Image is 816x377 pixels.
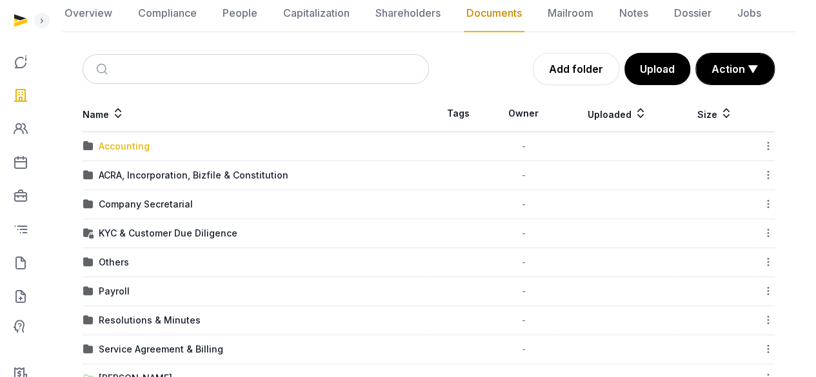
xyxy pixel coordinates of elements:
[488,161,559,190] td: -
[83,95,429,132] th: Name
[83,170,94,180] img: folder.svg
[488,190,559,219] td: -
[83,315,94,325] img: folder.svg
[429,95,488,132] th: Tags
[99,227,237,240] div: KYC & Customer Due Diligence
[88,55,119,83] button: Submit
[99,169,288,182] div: ACRA, Incorporation, Bizfile & Constitution
[99,285,130,298] div: Payroll
[83,141,94,151] img: folder.svg
[696,53,774,84] button: Action ▼
[488,132,559,161] td: -
[83,199,94,209] img: folder.svg
[99,256,129,269] div: Others
[83,344,94,354] img: folder.svg
[488,306,559,335] td: -
[83,286,94,296] img: folder.svg
[99,140,150,153] div: Accounting
[488,95,559,132] th: Owner
[99,343,223,356] div: Service Agreement & Billing
[83,228,94,238] img: folder-locked-icon.svg
[99,198,193,211] div: Company Secretarial
[488,335,559,364] td: -
[675,95,755,132] th: Size
[488,277,559,306] td: -
[83,257,94,267] img: folder.svg
[488,248,559,277] td: -
[559,95,675,132] th: Uploaded
[488,219,559,248] td: -
[533,53,619,85] a: Add folder
[624,53,690,85] button: Upload
[99,314,201,327] div: Resolutions & Minutes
